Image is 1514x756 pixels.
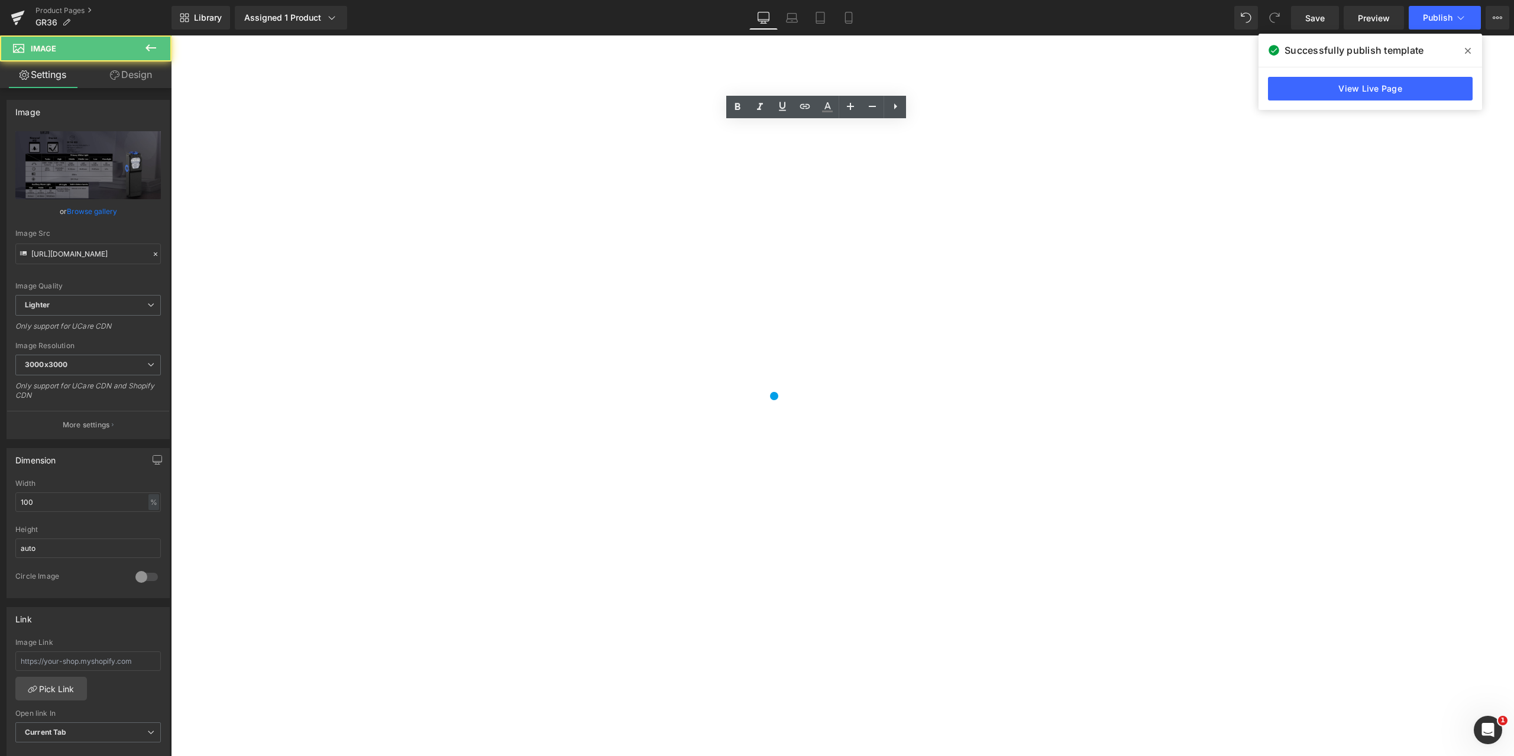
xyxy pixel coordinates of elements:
[1263,6,1286,30] button: Redo
[15,572,124,584] div: Circle Image
[15,677,87,700] a: Pick Link
[15,538,161,558] input: auto
[1234,6,1258,30] button: Undo
[25,300,50,309] b: Lighter
[15,638,161,647] div: Image Link
[15,381,161,408] div: Only support for UCare CDN and Shopify CDN
[15,525,161,534] div: Height
[194,12,222,23] span: Library
[15,322,161,339] div: Only support for UCare CDN
[25,728,67,736] b: Current Tab
[15,244,161,264] input: Link
[834,6,863,30] a: Mobile
[15,479,161,488] div: Width
[148,494,159,510] div: %
[749,6,778,30] a: Desktop
[1358,12,1390,24] span: Preview
[67,201,117,222] a: Browse gallery
[31,44,56,53] span: Image
[15,492,161,512] input: auto
[15,342,161,350] div: Image Resolution
[1268,77,1473,100] a: View Live Page
[35,6,172,15] a: Product Pages
[15,100,40,117] div: Image
[15,205,161,218] div: or
[15,229,161,238] div: Image Src
[15,449,56,465] div: Dimension
[172,6,230,30] a: New Library
[806,6,834,30] a: Tablet
[1486,6,1509,30] button: More
[778,6,806,30] a: Laptop
[1474,716,1502,744] iframe: Intercom live chat
[35,18,57,27] span: GR36
[1285,43,1424,57] span: Successfully publish template
[25,360,67,369] b: 3000x3000
[15,282,161,290] div: Image Quality
[88,61,174,88] a: Design
[1498,716,1507,725] span: 1
[244,12,338,24] div: Assigned 1 Product
[1344,6,1404,30] a: Preview
[63,420,110,430] p: More settings
[7,411,169,439] button: More settings
[1305,12,1325,24] span: Save
[15,608,32,624] div: Link
[1409,6,1481,30] button: Publish
[15,651,161,671] input: https://your-shop.myshopify.com
[15,709,161,718] div: Open link In
[1423,13,1452,22] span: Publish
